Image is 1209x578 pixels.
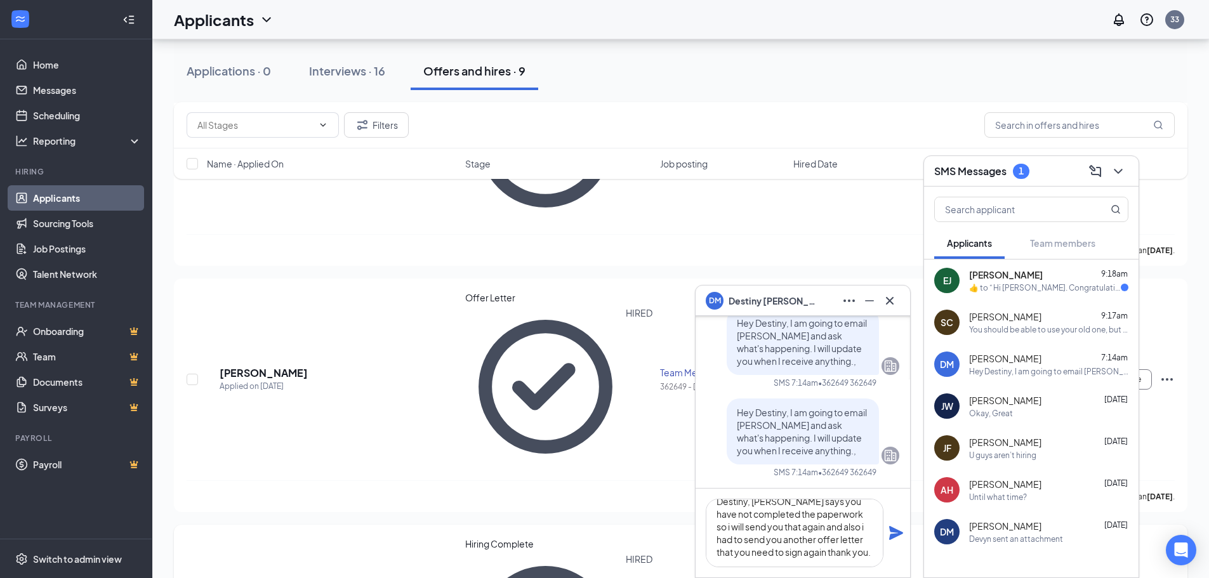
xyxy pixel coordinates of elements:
[220,380,308,393] div: Applied on [DATE]
[940,525,954,538] div: DM
[33,261,142,287] a: Talent Network
[969,394,1041,407] span: [PERSON_NAME]
[818,378,876,388] span: • 362649 362649
[355,117,370,133] svg: Filter
[1111,164,1126,179] svg: ChevronDown
[207,157,284,170] span: Name · Applied On
[1088,164,1103,179] svg: ComposeMessage
[33,236,142,261] a: Job Postings
[882,293,897,308] svg: Cross
[737,317,867,367] span: Hey Destiny, I am going to email [PERSON_NAME] and ask what's happening. I will update you when I...
[33,77,142,103] a: Messages
[1104,520,1128,530] span: [DATE]
[1170,14,1179,25] div: 33
[969,450,1036,461] div: U guys aren’t hiring
[883,448,898,463] svg: Company
[935,197,1085,221] input: Search applicant
[33,103,142,128] a: Scheduling
[1166,535,1196,565] div: Open Intercom Messenger
[660,381,785,392] div: 362649 - [GEOGRAPHIC_DATA] ...
[1159,372,1175,387] svg: Ellipses
[1147,246,1173,255] b: [DATE]
[941,400,953,412] div: JW
[15,135,28,147] svg: Analysis
[969,534,1063,544] div: Devyn sent an attachment
[969,310,1041,323] span: [PERSON_NAME]
[15,553,28,565] svg: Settings
[187,63,271,79] div: Applications · 0
[969,478,1041,490] span: [PERSON_NAME]
[941,316,953,329] div: SC
[33,319,142,344] a: OnboardingCrown
[862,293,877,308] svg: Minimize
[1111,204,1121,214] svg: MagnifyingGlass
[465,537,653,550] div: Hiring Complete
[943,274,951,287] div: EJ
[15,299,139,310] div: Team Management
[969,352,1041,365] span: [PERSON_NAME]
[1111,12,1126,27] svg: Notifications
[33,369,142,395] a: DocumentsCrown
[969,268,1043,281] span: [PERSON_NAME]
[880,291,900,311] button: Cross
[969,520,1041,532] span: [PERSON_NAME]
[969,324,1128,335] div: You should be able to use your old one, but it should be fine if you can't figure it out, because...
[943,442,951,454] div: JF
[660,157,708,170] span: Job posting
[423,63,525,79] div: Offers and hires · 9
[626,306,652,468] div: HIRED
[839,291,859,311] button: Ellipses
[33,344,142,369] a: TeamCrown
[774,378,818,388] div: SMS 7:14am
[309,63,385,79] div: Interviews · 16
[941,483,953,496] div: AH
[889,525,904,541] svg: Plane
[969,282,1121,293] div: ​👍​ to “ Hi [PERSON_NAME]. Congratulations, your meeting with [PERSON_NAME]' for Team Member at 3...
[969,492,1027,502] div: Until what time?
[220,366,308,380] h5: [PERSON_NAME]
[174,9,254,30] h1: Applicants
[259,12,274,27] svg: ChevronDown
[318,120,328,130] svg: ChevronDown
[706,499,883,567] textarea: Destiny, [PERSON_NAME] says you have not completed the paperwork so i will send you that again an...
[465,291,653,304] div: Offer Letter
[15,166,139,177] div: Hiring
[660,366,785,379] div: Team Member
[33,185,142,211] a: Applicants
[1101,269,1128,279] span: 9:18am
[1030,237,1095,249] span: Team members
[737,407,867,456] span: Hey Destiny, I am going to email [PERSON_NAME] and ask what's happening. I will update you when I...
[1108,161,1128,181] button: ChevronDown
[934,164,1007,178] h3: SMS Messages
[1147,492,1173,501] b: [DATE]
[793,157,838,170] span: Hired Date
[33,553,122,565] div: Switch to admin view
[1085,161,1106,181] button: ComposeMessage
[969,408,1013,419] div: Okay, Great
[969,366,1128,377] div: Hey Destiny, I am going to email [PERSON_NAME] and ask what's happening. I will update you when I...
[1139,12,1154,27] svg: QuestionInfo
[197,118,313,132] input: All Stages
[33,135,142,147] div: Reporting
[984,112,1175,138] input: Search in offers and hires
[33,452,142,477] a: PayrollCrown
[33,211,142,236] a: Sourcing Tools
[15,433,139,443] div: Payroll
[940,358,954,371] div: DM
[1019,166,1024,176] div: 1
[122,13,135,26] svg: Collapse
[33,395,142,420] a: SurveysCrown
[1101,311,1128,320] span: 9:17am
[774,467,818,478] div: SMS 7:14am
[344,112,409,138] button: Filter Filters
[1104,395,1128,404] span: [DATE]
[1101,353,1128,362] span: 7:14am
[1153,120,1163,130] svg: MagnifyingGlass
[1104,478,1128,488] span: [DATE]
[947,237,992,249] span: Applicants
[465,306,626,468] svg: CheckmarkCircle
[729,294,817,308] span: Destiny [PERSON_NAME]
[14,13,27,25] svg: WorkstreamLogo
[1104,437,1128,446] span: [DATE]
